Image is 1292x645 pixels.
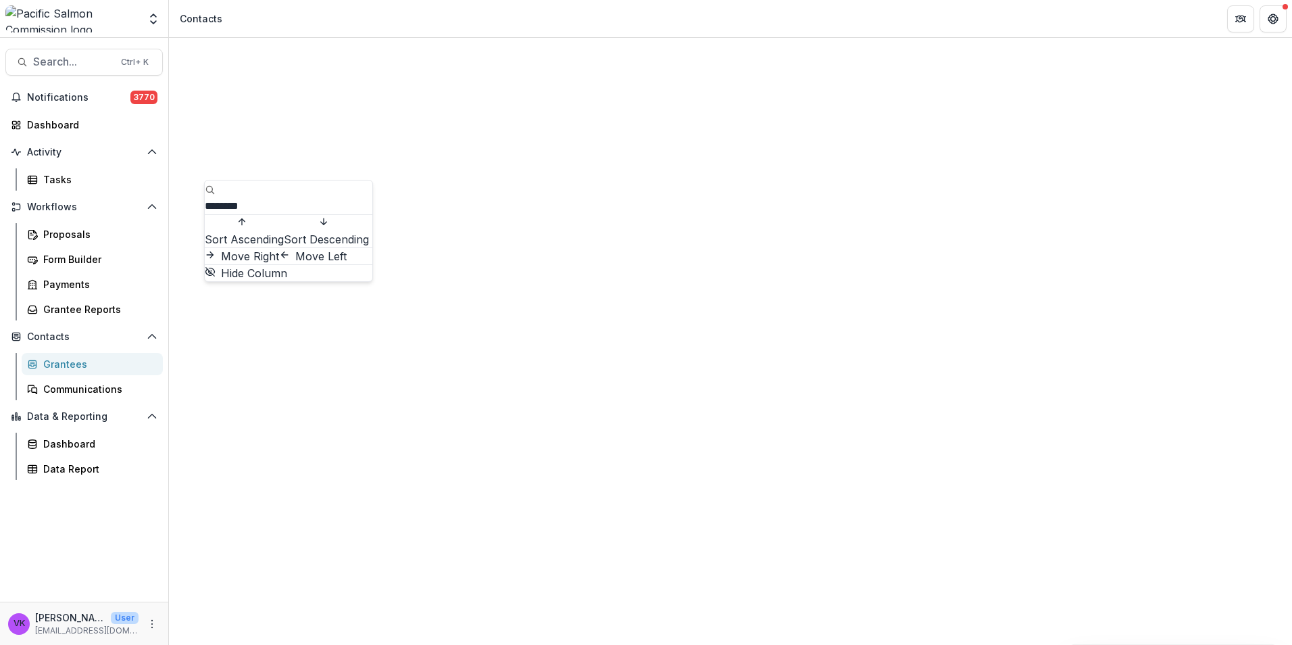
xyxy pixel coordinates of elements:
[5,406,163,427] button: Open Data & Reporting
[22,433,163,455] a: Dashboard
[22,378,163,400] a: Communications
[43,302,152,316] div: Grantee Reports
[1227,5,1254,32] button: Partners
[279,248,347,264] button: Move Left
[22,298,163,320] a: Grantee Reports
[43,227,152,241] div: Proposals
[22,273,163,295] a: Payments
[5,114,163,136] a: Dashboard
[27,331,141,343] span: Contacts
[5,87,163,108] button: Notifications3770
[1260,5,1287,32] button: Get Help
[180,11,222,26] div: Contacts
[35,611,105,625] p: [PERSON_NAME]
[5,49,163,76] button: Search...
[27,411,141,423] span: Data & Reporting
[27,92,130,103] span: Notifications
[284,233,369,246] span: Sort Descending
[205,265,287,281] button: Hide Column
[5,5,139,32] img: Pacific Salmon Commission logo
[35,625,139,637] p: [EMAIL_ADDRESS][DOMAIN_NAME]
[5,196,163,218] button: Open Workflows
[284,215,369,247] button: Sort Descending
[27,118,152,132] div: Dashboard
[43,357,152,371] div: Grantees
[205,248,279,264] button: Move Right
[205,233,284,246] span: Sort Ascending
[22,168,163,191] a: Tasks
[43,277,152,291] div: Payments
[5,326,163,348] button: Open Contacts
[22,353,163,375] a: Grantees
[27,201,141,213] span: Workflows
[5,141,163,163] button: Open Activity
[144,5,163,32] button: Open entity switcher
[174,9,228,28] nav: breadcrumb
[27,147,141,158] span: Activity
[130,91,157,104] span: 3770
[43,172,152,187] div: Tasks
[205,215,284,247] button: Sort Ascending
[118,55,151,70] div: Ctrl + K
[144,616,160,632] button: More
[22,223,163,245] a: Proposals
[43,437,152,451] div: Dashboard
[111,612,139,624] p: User
[43,252,152,266] div: Form Builder
[33,55,113,68] span: Search...
[22,248,163,270] a: Form Builder
[14,619,25,628] div: Victor Keong
[22,458,163,480] a: Data Report
[43,382,152,396] div: Communications
[43,462,152,476] div: Data Report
